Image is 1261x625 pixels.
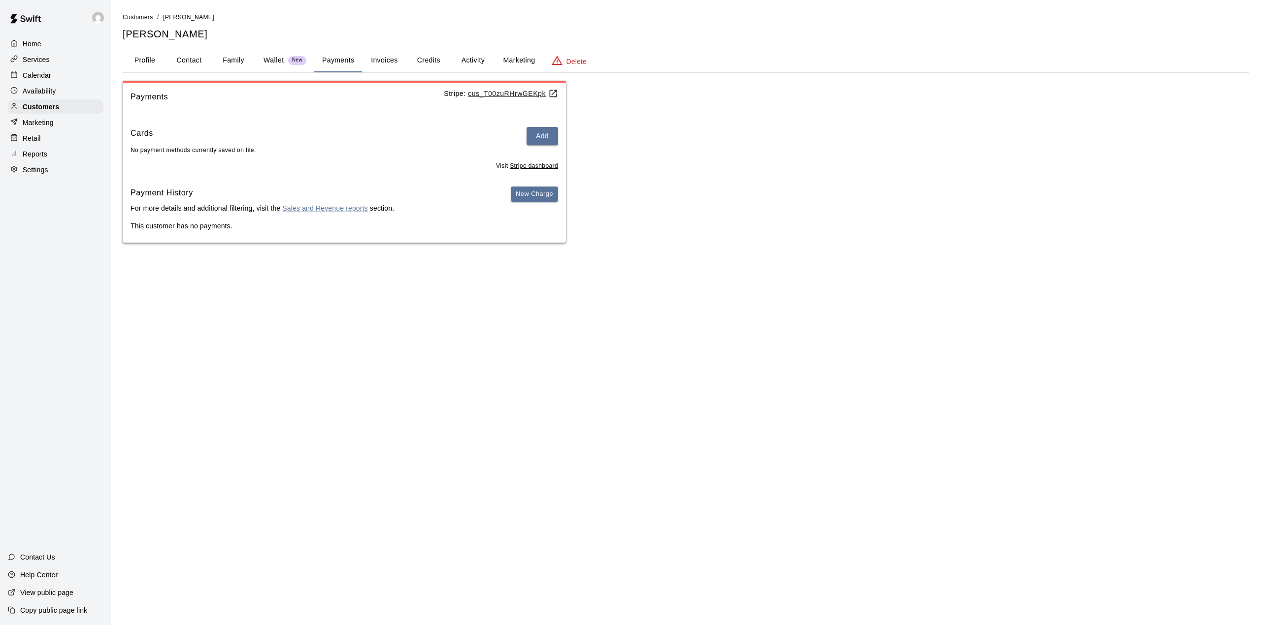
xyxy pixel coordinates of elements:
[131,91,444,103] span: Payments
[264,55,284,65] p: Wallet
[314,49,362,72] button: Payments
[566,57,587,66] p: Delete
[8,52,103,67] a: Services
[8,115,103,130] a: Marketing
[362,49,406,72] button: Invoices
[123,49,1249,72] div: basic tabs example
[468,90,558,97] a: cus_T00zuRHrwGEKpk
[511,187,558,202] button: New Charge
[123,13,153,21] a: Customers
[20,605,87,615] p: Copy public page link
[288,57,306,63] span: New
[131,203,394,213] p: For more details and additional filtering, visit the section.
[131,127,153,145] h6: Cards
[8,99,103,114] a: Customers
[23,133,41,143] p: Retail
[406,49,451,72] button: Credits
[23,86,56,96] p: Availability
[131,187,394,199] h6: Payment History
[167,49,211,72] button: Contact
[23,70,51,80] p: Calendar
[123,28,1249,41] h5: [PERSON_NAME]
[20,570,58,580] p: Help Center
[8,162,103,177] a: Settings
[163,14,214,21] span: [PERSON_NAME]
[451,49,495,72] button: Activity
[131,221,558,231] p: This customer has no payments.
[8,147,103,161] a: Reports
[23,118,54,127] p: Marketing
[8,131,103,146] a: Retail
[131,147,256,154] span: No payment methods currently saved on file.
[23,39,41,49] p: Home
[496,161,558,171] span: Visit
[90,8,111,28] div: Joe Florio
[123,49,167,72] button: Profile
[444,89,558,99] p: Stripe:
[282,204,367,212] a: Sales and Revenue reports
[20,552,55,562] p: Contact Us
[157,12,159,22] li: /
[23,102,59,112] p: Customers
[211,49,256,72] button: Family
[8,68,103,83] a: Calendar
[495,49,543,72] button: Marketing
[23,55,50,64] p: Services
[8,84,103,98] a: Availability
[8,36,103,51] a: Home
[527,127,558,145] button: Add
[92,12,104,24] img: Joe Florio
[23,149,47,159] p: Reports
[123,12,1249,23] nav: breadcrumb
[123,14,153,21] span: Customers
[23,165,48,175] p: Settings
[20,588,73,597] p: View public page
[510,162,558,169] a: Stripe dashboard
